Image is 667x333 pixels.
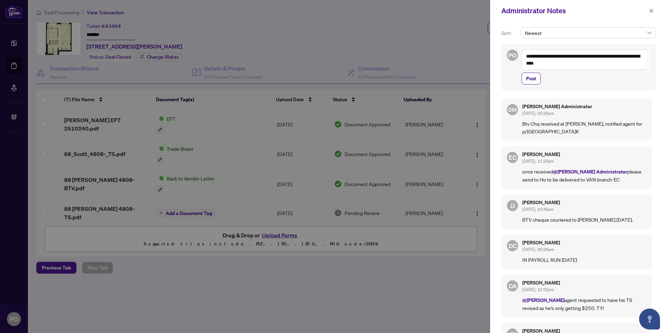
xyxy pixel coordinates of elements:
[501,29,518,37] p: Sort:
[508,241,517,251] span: DC
[522,280,646,285] h5: [PERSON_NAME]
[553,168,627,175] span: @[PERSON_NAME] Administrator
[510,201,515,210] span: JJ
[522,240,646,245] h5: [PERSON_NAME]
[639,309,660,330] button: Open asap
[522,247,554,252] span: [DATE], 09:29pm
[522,111,554,116] span: [DATE], 03:20pm
[522,216,646,223] p: BTV cheque couriered to [PERSON_NAME] [DATE].
[509,153,517,162] span: EC
[526,73,536,84] span: Post
[522,296,646,312] p: agent requested to have his TS revised as he's only getting $250. TY!
[522,297,564,303] span: @[PERSON_NAME]
[508,50,516,60] span: PO
[649,8,654,13] span: close
[522,168,646,183] p: once received please send to Ho to be delivered to VAN branch-EC
[522,73,541,84] button: Post
[522,158,554,164] span: [DATE], 11:23am
[522,256,646,264] p: IN PAYROLL RUN [DATE]
[522,120,646,135] p: Btv Chq received at [PERSON_NAME], notified agent for p/[GEOGRAPHIC_DATA]K
[522,104,646,109] h5: [PERSON_NAME] Administrator
[522,200,646,205] h5: [PERSON_NAME]
[508,105,517,114] span: DM
[525,28,652,38] span: Newest
[508,281,517,291] span: DA
[522,152,646,157] h5: [PERSON_NAME]
[522,207,554,212] span: [DATE], 10:46am
[522,287,554,292] span: [DATE], 12:52pm
[501,6,647,16] div: Administrator Notes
